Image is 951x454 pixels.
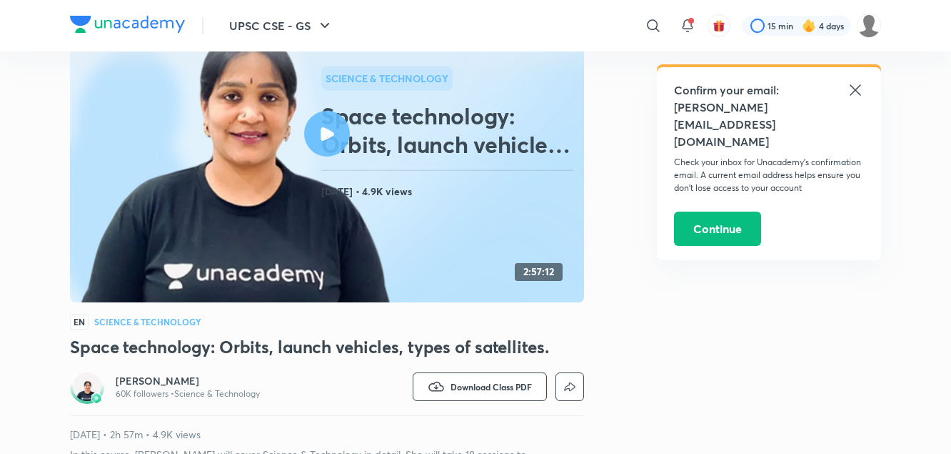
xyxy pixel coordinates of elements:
[116,388,260,400] p: 60K followers • Science & Technology
[523,266,554,278] h4: 2:57:12
[94,317,201,326] h4: Science & Technology
[70,16,185,36] a: Company Logo
[674,156,864,194] p: Check your inbox for Unacademy’s confirmation email. A current email address helps ensure you don...
[857,14,881,38] img: LEKHA
[674,212,761,246] button: Continue
[91,393,101,403] img: badge
[116,374,260,388] a: [PERSON_NAME]
[674,99,864,150] h5: [PERSON_NAME][EMAIL_ADDRESS][DOMAIN_NAME]
[451,381,532,393] span: Download Class PDF
[674,82,864,99] h5: Confirm your email:
[70,370,104,404] a: Avatarbadge
[413,372,547,401] button: Download Class PDF
[70,335,584,358] h3: Space technology: Orbits, launch vehicles, types of satellites.
[70,314,89,330] span: EN
[321,102,578,159] h2: Space technology: Orbits, launch vehicles, types of satellites.
[802,19,816,33] img: streak
[708,14,730,37] button: avatar
[73,372,101,401] img: Avatar
[713,19,725,32] img: avatar
[70,428,584,442] p: [DATE] • 2h 57m • 4.9K views
[70,16,185,33] img: Company Logo
[221,11,342,40] button: UPSC CSE - GS
[321,182,578,201] h4: [DATE] • 4.9K views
